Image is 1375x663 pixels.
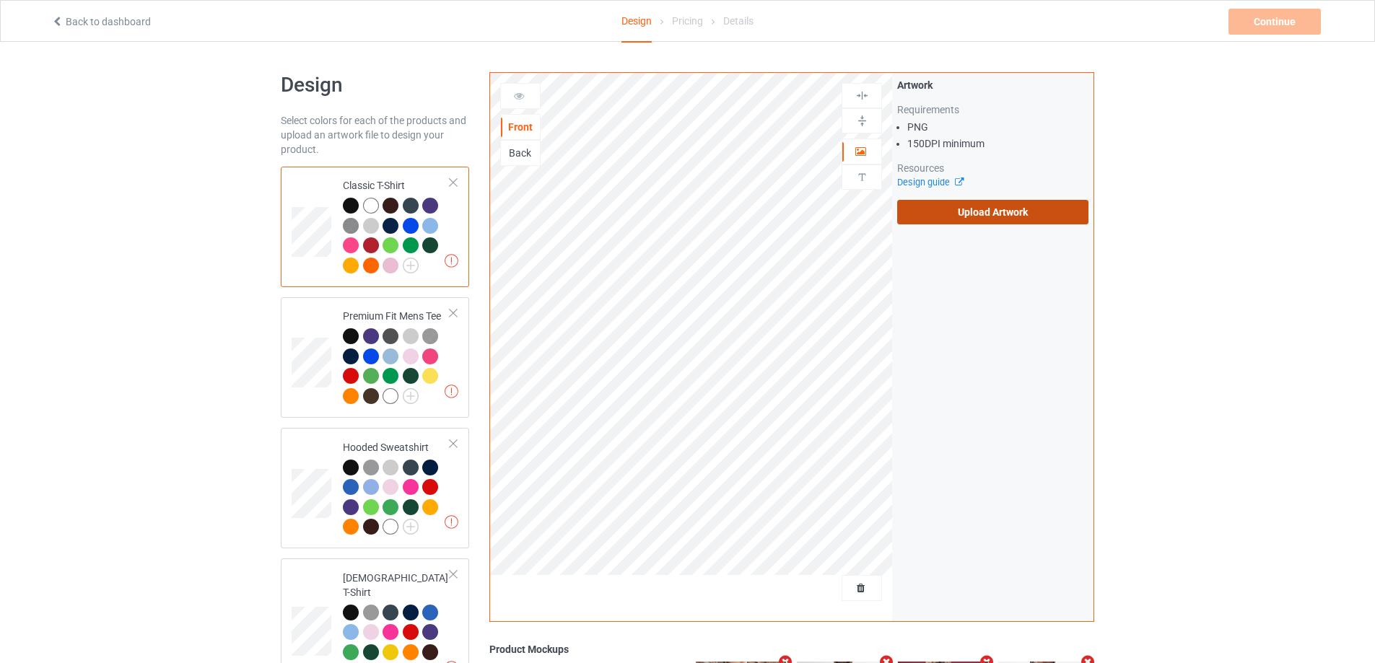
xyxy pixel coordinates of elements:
[897,102,1088,117] div: Requirements
[343,178,450,272] div: Classic T-Shirt
[897,200,1088,224] label: Upload Artwork
[281,72,469,98] h1: Design
[907,136,1088,151] li: 150 DPI minimum
[422,328,438,344] img: heather_texture.png
[855,170,869,184] img: svg%3E%0A
[897,161,1088,175] div: Resources
[907,120,1088,134] li: PNG
[501,120,540,134] div: Front
[621,1,652,43] div: Design
[403,519,419,535] img: svg+xml;base64,PD94bWwgdmVyc2lvbj0iMS4wIiBlbmNvZGluZz0iVVRGLTgiPz4KPHN2ZyB3aWR0aD0iMjJweCIgaGVpZ2...
[281,113,469,157] div: Select colors for each of the products and upload an artwork file to design your product.
[897,177,963,188] a: Design guide
[855,89,869,102] img: svg%3E%0A
[445,515,458,529] img: exclamation icon
[403,258,419,273] img: svg+xml;base64,PD94bWwgdmVyc2lvbj0iMS4wIiBlbmNvZGluZz0iVVRGLTgiPz4KPHN2ZyB3aWR0aD0iMjJweCIgaGVpZ2...
[855,114,869,128] img: svg%3E%0A
[489,642,1094,657] div: Product Mockups
[51,16,151,27] a: Back to dashboard
[723,1,754,41] div: Details
[281,167,469,287] div: Classic T-Shirt
[281,428,469,548] div: Hooded Sweatshirt
[281,297,469,418] div: Premium Fit Mens Tee
[343,440,450,534] div: Hooded Sweatshirt
[403,388,419,404] img: svg+xml;base64,PD94bWwgdmVyc2lvbj0iMS4wIiBlbmNvZGluZz0iVVRGLTgiPz4KPHN2ZyB3aWR0aD0iMjJweCIgaGVpZ2...
[501,146,540,160] div: Back
[445,254,458,268] img: exclamation icon
[343,309,450,403] div: Premium Fit Mens Tee
[672,1,703,41] div: Pricing
[343,218,359,234] img: heather_texture.png
[445,385,458,398] img: exclamation icon
[897,78,1088,92] div: Artwork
